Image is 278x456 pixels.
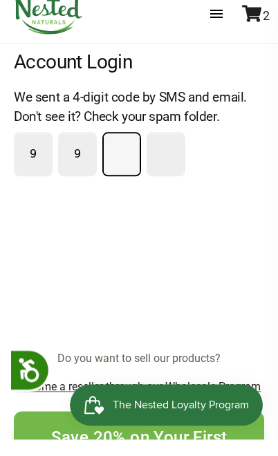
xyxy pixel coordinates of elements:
input: Please enter your pin code [15,150,51,191]
img: Nested Naturals [14,10,83,51]
span: 2 [263,25,270,39]
iframe: Button to open loyalty program pop-up [70,401,264,442]
a: 2 [242,25,270,39]
h2: Account Login [14,66,264,91]
input: Please enter your pin code [104,150,140,191]
input: Please enter your pin code [148,150,184,191]
span: We sent a 4-digit code by SMS and email. Don't see it? Check your spam folder. [14,106,247,141]
a: Become a reseller through our Wholesale Program [17,397,261,410]
input: Please enter your pin code [59,150,95,191]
